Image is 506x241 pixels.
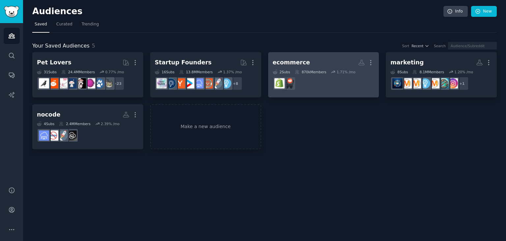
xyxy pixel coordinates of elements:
[4,6,19,17] img: GummySearch logo
[229,77,242,90] div: + 8
[390,58,424,67] div: marketing
[37,58,71,67] div: Pet Lovers
[92,43,95,49] span: 5
[59,121,90,126] div: 2.4M Members
[105,70,124,74] div: 0.77 % /mo
[32,19,49,33] a: Saved
[48,130,58,141] img: nocode
[155,70,175,74] div: 16 Sub s
[61,70,95,74] div: 24.4M Members
[85,78,95,88] img: Aquariums
[179,70,213,74] div: 13.8M Members
[203,78,213,88] img: EntrepreneurRideAlong
[37,111,60,119] div: nocode
[392,78,403,88] img: digital_marketing
[429,78,439,88] img: marketing
[402,78,412,88] img: AskMarketing
[386,52,497,97] a: marketing8Subs8.1MMembers1.20% /mo+1InstagramMarketingAffiliatemarketingmarketingEntrepreneurDigi...
[402,44,409,48] div: Sort
[57,130,68,141] img: startups
[438,78,449,88] img: Affiliatemarketing
[67,78,77,88] img: dogswithjobs
[175,78,185,88] img: ycombinator
[48,78,58,88] img: BeardedDragons
[32,52,143,97] a: Pet Lovers31Subs24.4MMembers0.77% /mo+23catsdogsAquariumsparrotsdogswithjobsRATSBeardedDragonsbir...
[221,78,231,88] img: Entrepreneur
[273,58,310,67] div: ecommerce
[32,6,443,17] h2: Audiences
[455,77,469,90] div: + 1
[101,121,120,126] div: 2.39 % /mo
[284,78,294,88] img: ecommerce
[411,44,429,48] button: Recent
[411,44,423,48] span: Recent
[454,70,473,74] div: 1.20 % /mo
[54,19,75,33] a: Curated
[39,78,49,88] img: birding
[448,78,458,88] img: InstagramMarketing
[35,21,47,27] span: Saved
[56,21,72,27] span: Curated
[184,78,194,88] img: startup
[94,78,104,88] img: dogs
[411,78,421,88] img: DigitalMarketing
[37,121,54,126] div: 4 Sub s
[390,70,408,74] div: 8 Sub s
[67,130,77,141] img: NoCodeSaaS
[76,78,86,88] img: parrots
[150,104,261,150] a: Make a new audience
[471,6,497,17] a: New
[156,78,167,88] img: indiehackers
[57,78,68,88] img: RATS
[103,78,114,88] img: cats
[32,104,143,150] a: nocode4Subs2.4MMembers2.39% /moNoCodeSaaSstartupsnocodeSaaS
[37,70,57,74] div: 31 Sub s
[111,77,125,90] div: + 23
[295,70,326,74] div: 870k Members
[79,19,101,33] a: Trending
[150,52,261,97] a: Startup Founders16Subs13.8MMembers1.37% /mo+8EntrepreneurstartupsEntrepreneurRideAlongSaaSstartup...
[443,6,468,17] a: Info
[273,70,290,74] div: 2 Sub s
[212,78,222,88] img: startups
[268,52,379,97] a: ecommerce2Subs870kMembers1.71% /moecommerceshopify
[193,78,204,88] img: SaaS
[337,70,355,74] div: 1.71 % /mo
[32,42,90,50] span: Your Saved Audiences
[434,44,446,48] div: Search
[223,70,242,74] div: 1.37 % /mo
[448,42,497,50] input: Audience/Subreddit
[82,21,99,27] span: Trending
[420,78,430,88] img: Entrepreneur
[166,78,176,88] img: Entrepreneurship
[39,130,49,141] img: SaaS
[274,78,285,88] img: shopify
[155,58,211,67] div: Startup Founders
[412,70,444,74] div: 8.1M Members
